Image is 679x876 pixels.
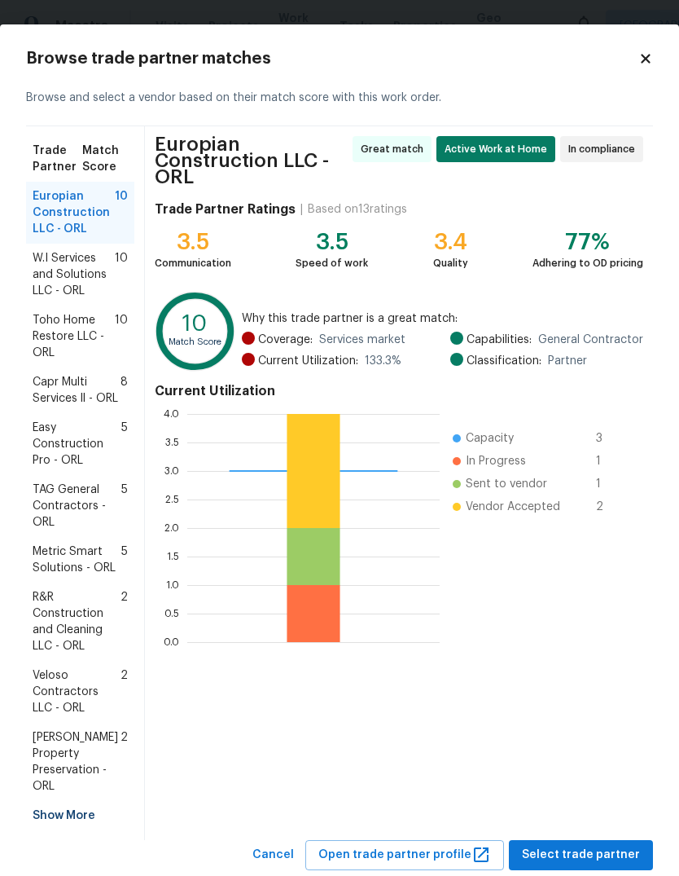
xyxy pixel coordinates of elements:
[596,499,622,515] span: 2
[258,353,358,369] span: Current Utilization:
[82,143,128,175] span: Match Score
[33,589,120,654] span: R&R Construction and Cleaning LLC - ORL
[433,255,468,271] div: Quality
[121,482,128,530] span: 5
[33,312,115,361] span: Toho Home Restore LLC - ORL
[121,544,128,576] span: 5
[165,494,179,504] text: 2.5
[115,188,128,237] span: 10
[33,250,115,299] span: W.I Services and Solutions LLC - ORL
[466,430,514,447] span: Capacity
[596,476,622,492] span: 1
[26,70,653,126] div: Browse and select a vendor based on their match score with this work order.
[532,255,643,271] div: Adhering to OD pricing
[26,801,134,830] div: Show More
[33,188,115,237] span: Europian Construction LLC - ORL
[308,201,407,218] div: Based on 13 ratings
[509,840,653,870] button: Select trade partner
[361,141,430,157] span: Great match
[538,332,643,348] span: General Contractor
[467,353,541,369] span: Classification:
[182,313,207,335] text: 10
[568,141,642,157] span: In compliance
[258,332,313,348] span: Coverage:
[466,476,547,492] span: Sent to vendor
[33,482,121,530] span: TAG General Contractors - ORL
[433,234,468,250] div: 3.4
[252,845,294,865] span: Cancel
[466,453,526,469] span: In Progress
[120,729,128,795] span: 2
[296,234,368,250] div: 3.5
[166,579,179,589] text: 1.0
[318,845,491,865] span: Open trade partner profile
[242,310,643,327] span: Why this trade partner is a great match:
[155,201,296,218] h4: Trade Partner Ratings
[155,136,348,185] span: Europian Construction LLC - ORL
[155,234,231,250] div: 3.5
[164,608,179,618] text: 0.5
[33,420,121,469] span: Easy Construction Pro - ORL
[164,465,179,475] text: 3.0
[596,430,622,447] span: 3
[246,840,300,870] button: Cancel
[121,420,128,469] span: 5
[164,636,179,646] text: 0.0
[26,51,638,67] h2: Browse trade partner matches
[155,383,643,399] h4: Current Utilization
[532,234,643,250] div: 77%
[164,408,179,418] text: 4.0
[445,141,554,157] span: Active Work at Home
[467,332,532,348] span: Capabilities:
[305,840,504,870] button: Open trade partner profile
[115,250,128,299] span: 10
[155,255,231,271] div: Communication
[466,499,560,515] span: Vendor Accepted
[120,589,128,654] span: 2
[120,374,128,407] span: 8
[33,143,82,175] span: Trade Partner
[120,667,128,716] span: 2
[522,845,640,865] span: Select trade partner
[33,729,120,795] span: [PERSON_NAME] Property Preservation - ORL
[164,522,179,532] text: 2.0
[33,374,120,407] span: Capr Multi Services ll - ORL
[296,255,368,271] div: Speed of work
[296,201,308,218] div: |
[596,453,622,469] span: 1
[33,544,121,576] span: Metric Smart Solutions - ORL
[33,667,120,716] span: Veloso Contractors LLC - ORL
[165,437,179,447] text: 3.5
[115,312,128,361] span: 10
[365,353,401,369] span: 133.3 %
[169,337,221,346] text: Match Score
[319,332,405,348] span: Services market
[167,551,179,561] text: 1.5
[548,353,587,369] span: Partner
